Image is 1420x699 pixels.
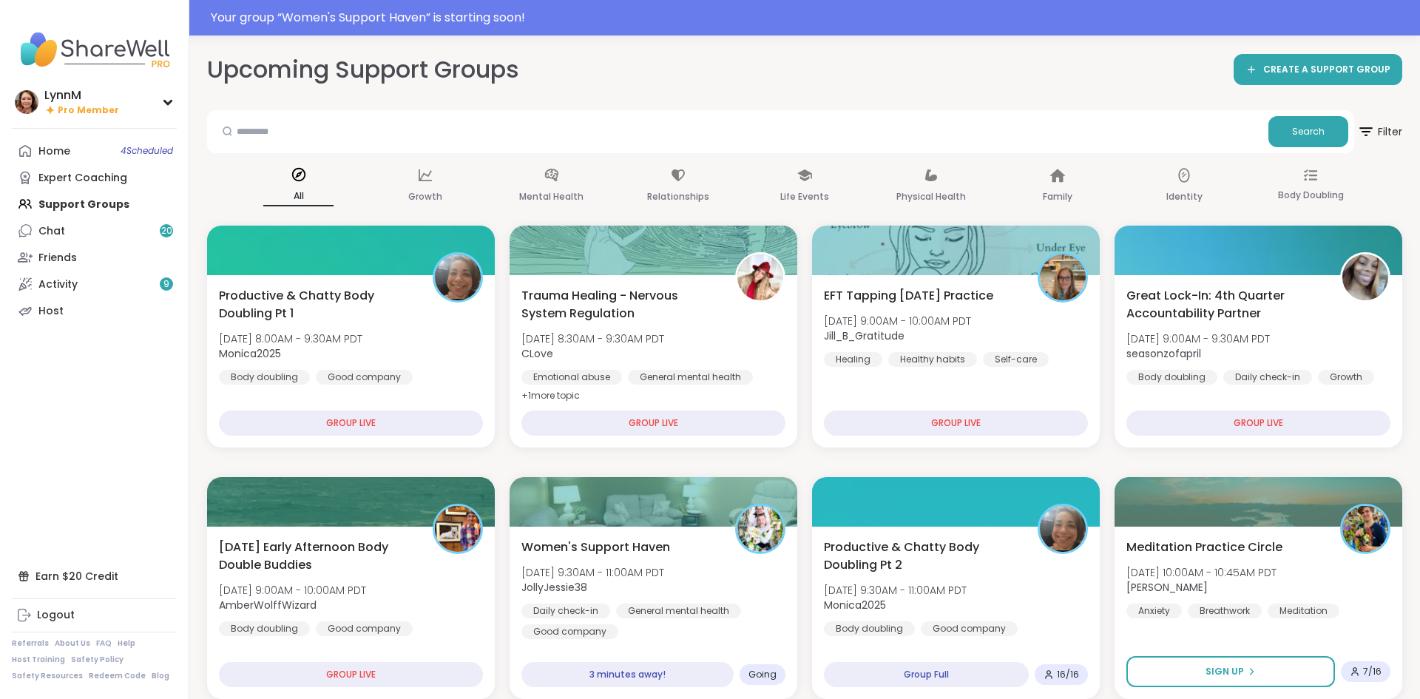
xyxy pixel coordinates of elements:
[521,287,719,323] span: Trauma Healing - Nervous System Regulation
[521,624,618,639] div: Good company
[1268,116,1348,147] button: Search
[12,563,177,590] div: Earn $20 Credit
[824,328,905,343] b: Jill_B_Gratitude
[12,602,177,629] a: Logout
[1126,370,1217,385] div: Body doubling
[1043,188,1072,206] p: Family
[1126,538,1282,556] span: Meditation Practice Circle
[780,188,829,206] p: Life Events
[521,411,785,436] div: GROUP LIVE
[1263,64,1390,76] span: CREATE A SUPPORT GROUP
[161,225,172,237] span: 20
[12,138,177,164] a: Home4Scheduled
[1342,506,1388,552] img: Nicholas
[12,217,177,244] a: Chat20
[1040,254,1086,300] img: Jill_B_Gratitude
[211,9,1411,27] div: Your group “ Women's Support Haven ” is starting soon!
[152,671,169,681] a: Blog
[408,188,442,206] p: Growth
[748,669,777,681] span: Going
[219,370,310,385] div: Body doubling
[1278,186,1344,204] p: Body Doubling
[118,638,135,649] a: Help
[12,164,177,191] a: Expert Coaching
[1057,669,1079,681] span: 16 / 16
[521,565,664,580] span: [DATE] 9:30AM - 11:00AM PDT
[824,314,971,328] span: [DATE] 9:00AM - 10:00AM PDT
[824,662,1029,687] div: Group Full
[824,621,915,636] div: Body doubling
[737,254,783,300] img: CLove
[1357,110,1402,153] button: Filter
[1126,346,1201,361] b: seasonzofapril
[888,352,977,367] div: Healthy habits
[71,655,124,665] a: Safety Policy
[1126,565,1277,580] span: [DATE] 10:00AM - 10:45AM PDT
[824,538,1021,574] span: Productive & Chatty Body Doubling Pt 2
[1206,665,1244,678] span: Sign Up
[12,638,49,649] a: Referrals
[824,598,886,612] b: Monica2025
[521,580,587,595] b: JollyJessie38
[921,621,1018,636] div: Good company
[219,621,310,636] div: Body doubling
[1223,370,1312,385] div: Daily check-in
[521,370,622,385] div: Emotional abuse
[1318,370,1374,385] div: Growth
[263,187,334,206] p: All
[219,598,317,612] b: AmberWolffWizard
[1126,287,1324,323] span: Great Lock-In: 4th Quarter Accountability Partner
[1126,411,1390,436] div: GROUP LIVE
[824,287,993,305] span: EFT Tapping [DATE] Practice
[15,90,38,114] img: LynnM
[38,144,70,159] div: Home
[12,271,177,297] a: Activity9
[316,370,413,385] div: Good company
[737,506,783,552] img: JollyJessie38
[1166,188,1203,206] p: Identity
[219,287,416,323] span: Productive & Chatty Body Doubling Pt 1
[38,251,77,266] div: Friends
[521,346,553,361] b: CLove
[219,411,483,436] div: GROUP LIVE
[824,411,1088,436] div: GROUP LIVE
[58,104,119,117] span: Pro Member
[519,188,584,206] p: Mental Health
[647,188,709,206] p: Relationships
[96,638,112,649] a: FAQ
[896,188,966,206] p: Physical Health
[1342,254,1388,300] img: seasonzofapril
[435,254,481,300] img: Monica2025
[163,278,169,291] span: 9
[1126,656,1335,687] button: Sign Up
[12,244,177,271] a: Friends
[219,331,362,346] span: [DATE] 8:00AM - 9:30AM PDT
[219,583,366,598] span: [DATE] 9:00AM - 10:00AM PDT
[628,370,753,385] div: General mental health
[55,638,90,649] a: About Us
[89,671,146,681] a: Redeem Code
[1126,580,1208,595] b: [PERSON_NAME]
[435,506,481,552] img: AmberWolffWizard
[1292,125,1325,138] span: Search
[1357,114,1402,149] span: Filter
[521,604,610,618] div: Daily check-in
[44,87,119,104] div: LynnM
[219,346,281,361] b: Monica2025
[983,352,1049,367] div: Self-care
[121,145,173,157] span: 4 Scheduled
[1126,604,1182,618] div: Anxiety
[12,24,177,75] img: ShareWell Nav Logo
[207,53,519,87] h2: Upcoming Support Groups
[219,538,416,574] span: [DATE] Early Afternoon Body Double Buddies
[824,352,882,367] div: Healing
[1126,331,1270,346] span: [DATE] 9:00AM - 9:30AM PDT
[316,621,413,636] div: Good company
[616,604,741,618] div: General mental health
[38,224,65,239] div: Chat
[824,583,967,598] span: [DATE] 9:30AM - 11:00AM PDT
[38,171,127,186] div: Expert Coaching
[1268,604,1339,618] div: Meditation
[521,538,670,556] span: Women's Support Haven
[1234,54,1402,85] a: CREATE A SUPPORT GROUP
